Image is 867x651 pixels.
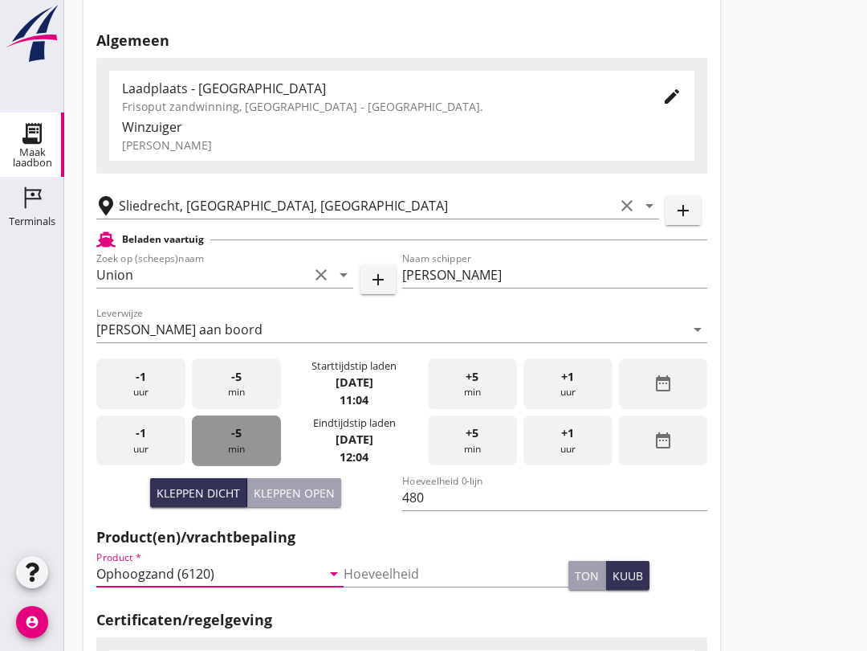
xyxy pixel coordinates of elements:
[402,485,708,510] input: Hoeveelheid 0-lijn
[122,137,682,154] div: [PERSON_NAME]
[466,368,478,386] span: +5
[324,564,344,583] i: arrow_drop_down
[428,416,517,466] div: min
[122,98,637,115] div: Frisoput zandwinning, [GEOGRAPHIC_DATA] - [GEOGRAPHIC_DATA].
[653,431,673,450] i: date_range
[122,232,204,247] h2: Beladen vaartuig
[523,358,613,409] div: uur
[96,30,707,51] h2: Algemeen
[336,375,373,390] strong: [DATE]
[96,609,707,631] h2: Certificaten/regelgeving
[136,368,146,386] span: -1
[157,485,240,502] div: Kleppen dicht
[336,432,373,447] strong: [DATE]
[613,567,643,584] div: kuub
[311,265,331,285] i: clear
[568,561,606,590] button: ton
[136,424,146,442] span: -1
[96,526,707,548] h2: Product(en)/vrachtbepaling
[402,262,708,288] input: Naam schipper
[688,320,707,339] i: arrow_drop_down
[192,358,281,409] div: min
[617,196,637,215] i: clear
[122,79,637,98] div: Laadplaats - [GEOGRAPHIC_DATA]
[311,358,397,374] div: Starttijdstip laden
[653,374,673,393] i: date_range
[640,196,659,215] i: arrow_drop_down
[561,424,574,442] span: +1
[16,606,48,638] i: account_circle
[96,358,185,409] div: uur
[96,322,263,337] div: [PERSON_NAME] aan boord
[119,193,614,219] input: Losplaats
[122,117,682,137] div: Winzuiger
[674,201,693,220] i: add
[192,416,281,466] div: min
[368,270,388,289] i: add
[3,4,61,63] img: logo-small.a267ee39.svg
[340,449,368,465] strong: 12:04
[340,392,368,407] strong: 11:04
[313,416,396,431] div: Eindtijdstip laden
[523,416,613,466] div: uur
[575,567,599,584] div: ton
[254,485,335,502] div: Kleppen open
[9,216,55,227] div: Terminals
[662,87,682,106] i: edit
[561,368,574,386] span: +1
[428,358,517,409] div: min
[344,561,568,587] input: Hoeveelheid
[466,424,478,442] span: +5
[96,561,321,587] input: Product *
[231,424,242,442] span: -5
[334,265,353,285] i: arrow_drop_down
[247,478,341,507] button: Kleppen open
[231,368,242,386] span: -5
[150,478,247,507] button: Kleppen dicht
[96,262,308,288] input: Zoek op (scheeps)naam
[96,416,185,466] div: uur
[606,561,649,590] button: kuub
